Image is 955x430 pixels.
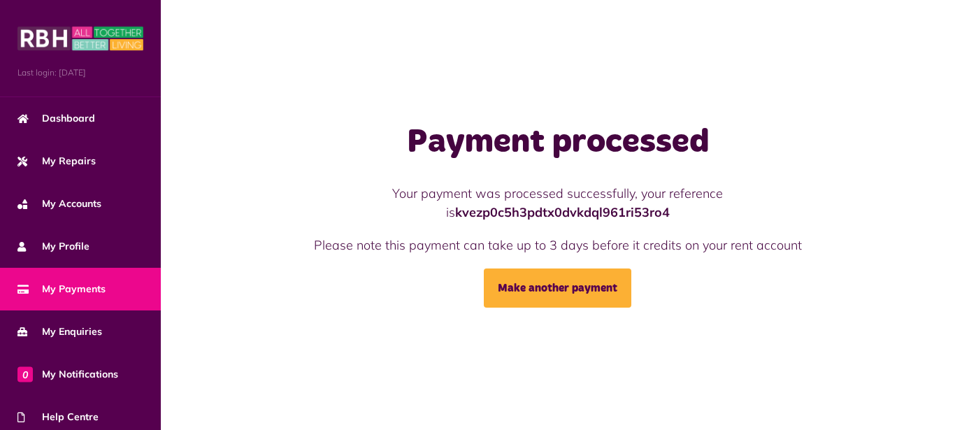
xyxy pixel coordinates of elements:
span: My Profile [17,239,89,254]
span: Dashboard [17,111,95,126]
p: Your payment was processed successfully, your reference is [288,184,828,222]
span: My Enquiries [17,324,102,339]
span: 0 [17,366,33,382]
strong: kvezp0c5h3pdtx0dvkdql961ri53ro4 [455,204,670,220]
span: My Accounts [17,196,101,211]
span: My Repairs [17,154,96,169]
a: Make another payment [484,268,631,308]
span: My Payments [17,282,106,296]
span: My Notifications [17,367,118,382]
span: Last login: [DATE] [17,66,143,79]
img: MyRBH [17,24,143,52]
h1: Payment processed [288,122,828,163]
p: Please note this payment can take up to 3 days before it credits on your rent account [288,236,828,255]
span: Help Centre [17,410,99,424]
